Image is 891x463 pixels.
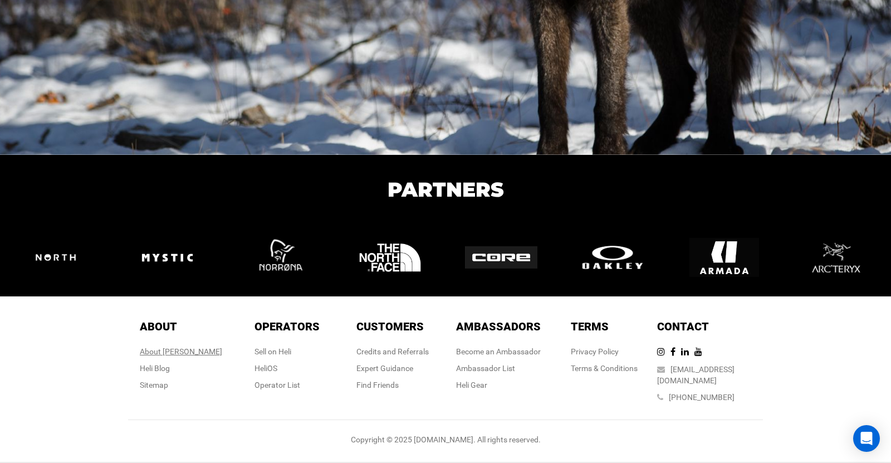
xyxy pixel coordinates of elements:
a: Become an Ambassador [456,347,541,356]
span: Operators [254,320,320,333]
span: Ambassadors [456,320,541,333]
a: [PHONE_NUMBER] [669,393,735,402]
div: Open Intercom Messenger [853,425,880,452]
img: logo [133,223,202,293]
span: Contact [657,320,709,333]
a: [EMAIL_ADDRESS][DOMAIN_NAME] [657,365,735,385]
span: Customers [356,320,424,333]
img: logo [465,246,537,269]
a: Privacy Policy [571,347,619,356]
div: Copyright © 2025 [DOMAIN_NAME]. All rights reserved. [128,434,763,445]
a: Credits and Referrals [356,347,429,356]
div: Ambassador List [456,363,541,374]
img: logo [689,223,759,293]
a: Expert Guidance [356,364,413,373]
div: Find Friends [356,379,429,391]
img: logo [19,238,92,276]
img: logo [244,223,314,293]
div: About [PERSON_NAME] [140,346,222,357]
a: HeliOS [254,364,277,373]
span: Terms [571,320,609,333]
img: logo [801,223,870,293]
a: Heli Gear [456,381,487,389]
img: logo [576,243,649,271]
a: Heli Blog [140,364,170,373]
a: Terms & Conditions [571,364,638,373]
div: Sell on Heli [254,346,320,357]
div: Sitemap [140,379,222,391]
span: About [140,320,177,333]
img: logo [355,223,425,293]
div: Operator List [254,379,320,391]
